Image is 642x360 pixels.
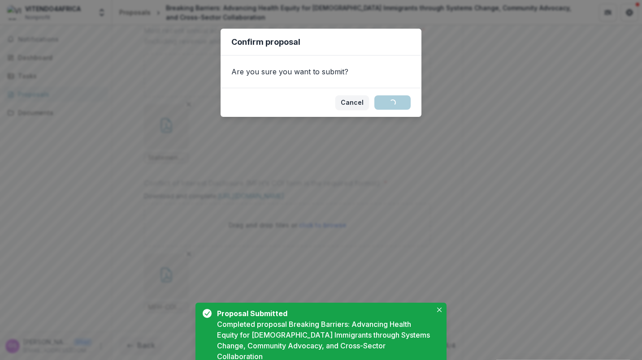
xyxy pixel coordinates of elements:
[221,29,421,56] header: Confirm proposal
[434,304,445,315] button: Close
[335,95,369,110] button: Cancel
[217,308,429,319] div: Proposal Submitted
[221,56,421,88] div: Are you sure you want to submit?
